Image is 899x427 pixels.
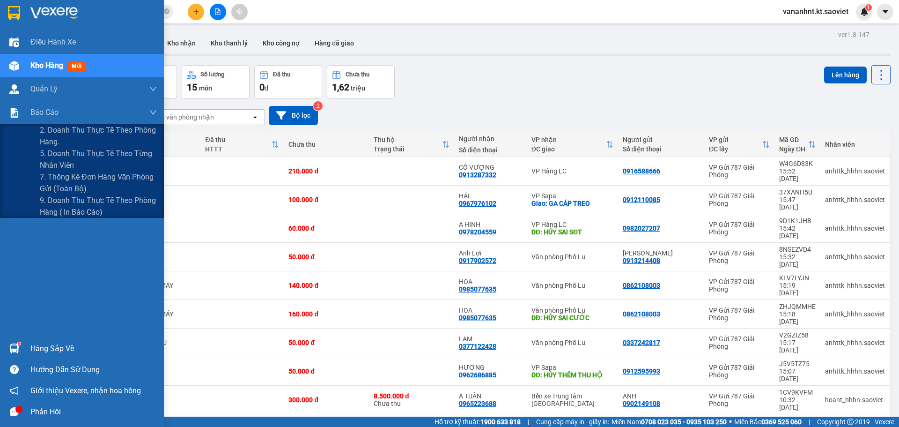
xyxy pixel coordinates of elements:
div: 100.000 đ [288,196,364,203]
button: Bộ lọc [269,106,318,125]
div: Bến xe Trung tâm [GEOGRAPHIC_DATA] [531,392,613,407]
img: warehouse-icon [9,84,19,94]
div: ĐC lấy [709,145,762,153]
span: 1,62 [332,82,349,93]
span: caret-down [881,7,890,16]
div: 0982027207 [623,225,660,232]
button: Kho công nợ [255,32,307,54]
div: anhttk_hhhn.saoviet [825,367,885,375]
span: close-circle [164,7,169,16]
svg: open [251,113,259,121]
span: 15 [187,82,197,93]
div: anhttk_hhhn.saoviet [825,310,885,318]
div: W4G6D83K [779,160,816,167]
div: Thu hộ [374,136,442,143]
span: triệu [351,84,365,92]
div: Chưa thu [374,392,449,407]
span: mới [68,61,85,71]
div: 50.000 đ [288,339,364,346]
div: ver 1.8.147 [838,30,870,40]
th: Toggle SortBy [200,132,284,157]
div: 0985077635 [459,285,496,293]
div: 15:18 [DATE] [779,310,816,325]
th: Toggle SortBy [704,132,774,157]
div: 10:32 [DATE] [779,396,816,411]
div: Hướng dẫn sử dụng [30,363,157,377]
div: 15:42 [DATE] [779,225,816,240]
button: plus [188,4,204,20]
div: 160.000 đ [288,310,364,318]
span: 1 [867,4,870,11]
div: 0978204559 [459,228,496,236]
div: VP nhận [531,136,606,143]
div: Giao: GA CÁP TREO [531,200,613,207]
div: Số điện thoại [623,145,700,153]
span: down [149,109,157,116]
div: 0377122428 [459,343,496,350]
div: KLV7LYJN [779,274,816,282]
button: Kho nhận [160,32,203,54]
div: anhttk_hhhn.saoviet [825,339,885,346]
span: notification [10,386,19,395]
div: anhttk_hhhn.saoviet [825,196,885,203]
button: Chưa thu1,62 triệu [327,65,395,99]
div: VP Gửi 787 Giải Phóng [709,278,770,293]
div: Ngày ĐH [779,145,808,153]
div: Văn phòng Phố Lu [531,339,613,346]
div: 1CV9KVFM [779,389,816,396]
sup: 1 [18,342,21,345]
div: 15:32 [DATE] [779,253,816,268]
sup: 2 [313,101,323,111]
div: VP Gửi 787 Giải Phóng [709,192,770,207]
button: aim [231,4,248,20]
span: plus [193,8,199,15]
span: 9. Doanh thu thực tế theo phòng hàng ( in báo cáo) [40,195,157,218]
div: 140.000 đ [288,282,364,289]
strong: 1900 633 818 [480,418,521,426]
div: DĐ: HỦY SAI CƯỚC [531,314,613,322]
div: Chưa thu [288,141,364,148]
div: VP Gửi 787 Giải Phóng [709,392,770,407]
div: 0862108003 [623,282,660,289]
span: Điều hành xe [30,36,76,48]
span: question-circle [10,365,19,374]
div: Chưa thu [346,71,369,78]
div: Số điện thoại [459,146,522,154]
div: anhttk_hhhn.saoviet [825,253,885,261]
div: Anh Hiếu [623,249,700,257]
span: Quản Lý [30,83,58,95]
div: Văn phòng Phố Lu [531,282,613,289]
th: Toggle SortBy [774,132,820,157]
div: VP Hàng LC [531,221,613,228]
span: aim [236,8,243,15]
div: Người nhận [459,135,522,142]
img: warehouse-icon [9,61,19,71]
span: 2. Doanh thu thực tế theo phòng hàng. [40,124,157,148]
div: 15:07 [DATE] [779,367,816,382]
div: 0913214408 [623,257,660,264]
img: logo-vxr [8,6,20,20]
div: VP Sapa [531,364,613,371]
div: HTTT [205,145,272,153]
div: ĐC giao [531,145,606,153]
div: anhttk_hhhn.saoviet [825,282,885,289]
img: icon-new-feature [860,7,869,16]
span: 5. Doanh thu thực tế theo từng nhân viên [40,148,157,171]
div: Người gửi [623,136,700,143]
div: Trạng thái [374,145,442,153]
button: Đã thu0đ [254,65,322,99]
div: 15:52 [DATE] [779,167,816,182]
span: Kho hàng [30,61,63,70]
div: VP Hàng LC [531,167,613,175]
div: VP Gửi 787 Giải Phóng [709,364,770,379]
span: | [528,417,529,427]
div: 50.000 đ [288,367,364,375]
span: copyright [847,419,854,425]
div: anhttk_hhhn.saoviet [825,167,885,175]
span: Cung cấp máy in - giấy in: [536,417,609,427]
div: ZHJQMMHE [779,303,816,310]
div: 0962686885 [459,371,496,379]
div: Số lượng [200,71,224,78]
div: HOA [459,307,522,314]
div: 300.000 đ [288,396,364,404]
